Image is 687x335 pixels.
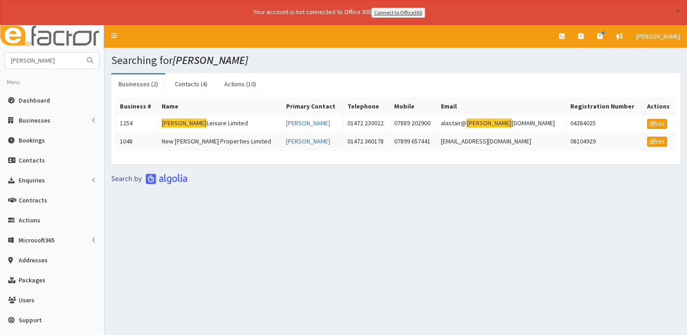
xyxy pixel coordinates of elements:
th: Registration Number [567,98,643,114]
span: Businesses [19,116,50,124]
img: search-by-algolia-light-background.png [111,173,188,184]
th: Actions [643,98,675,114]
a: Businesses (2) [111,74,165,94]
td: New [PERSON_NAME] Properties Limited [158,133,282,151]
th: Telephone [343,98,390,114]
th: Name [158,98,282,114]
a: [PERSON_NAME] [286,119,330,127]
a: [PERSON_NAME] [286,137,330,145]
span: Bookings [19,136,45,144]
a: Edit [647,119,667,129]
span: Packages [19,276,45,284]
mark: [PERSON_NAME] [466,118,512,128]
span: Support [19,316,42,324]
span: Users [19,296,35,304]
a: Connect to Office365 [371,8,425,18]
th: Primary Contact [282,98,343,114]
td: 07889 202900 [390,114,437,133]
button: × [675,6,680,16]
span: Contracts [19,196,47,204]
a: [PERSON_NAME] [629,25,687,48]
td: [EMAIL_ADDRESS][DOMAIN_NAME] [437,133,567,151]
td: 01472 230022 [343,114,390,133]
span: [PERSON_NAME] [636,32,680,40]
span: Actions [19,216,40,224]
h1: Searching for [111,54,680,66]
span: Contacts [19,156,45,164]
td: 1048 [116,133,158,151]
td: 04384025 [567,114,643,133]
span: Addresses [19,256,48,264]
div: Your account is not connected to Office 365 [74,7,605,18]
span: Microsoft365 [19,236,54,244]
i: [PERSON_NAME] [173,53,248,67]
th: Business # [116,98,158,114]
td: 08104929 [567,133,643,151]
span: Enquiries [19,176,45,184]
a: Contacts (4) [168,74,215,94]
td: 07899 657441 [390,133,437,151]
a: Actions (10) [217,74,263,94]
mark: [PERSON_NAME] [162,118,207,128]
th: Mobile [390,98,437,114]
td: 01472 360178 [343,133,390,151]
td: 1254 [116,114,158,133]
input: Search... [5,53,81,69]
span: Dashboard [19,96,50,104]
td: alastair@ [DOMAIN_NAME] [437,114,567,133]
td: Leisure Limited [158,114,282,133]
th: Email [437,98,567,114]
a: Edit [647,137,667,147]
